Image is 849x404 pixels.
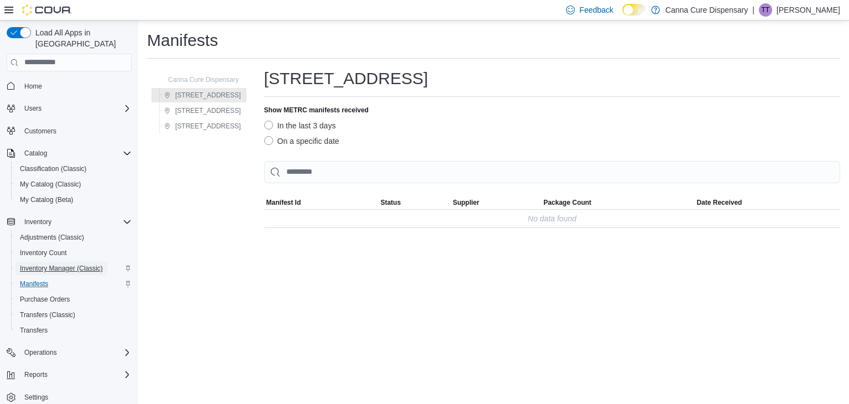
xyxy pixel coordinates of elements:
span: [STREET_ADDRESS] [175,91,241,100]
button: [STREET_ADDRESS] [160,104,245,117]
span: My Catalog (Beta) [20,195,74,204]
span: My Catalog (Classic) [15,178,132,191]
a: Manifests [15,277,53,291]
img: Cova [22,4,72,15]
span: Manifest Id [266,198,301,207]
span: Reports [24,370,48,379]
span: Transfers [15,324,132,337]
span: Operations [24,348,57,357]
span: My Catalog (Classic) [20,180,81,189]
span: Inventory Count [20,248,67,257]
button: Customers [2,123,136,139]
button: Inventory [2,214,136,230]
span: [STREET_ADDRESS] [175,122,241,131]
span: Inventory Count [15,246,132,260]
span: Classification (Classic) [15,162,132,175]
button: Operations [20,346,61,359]
input: Dark Mode [622,4,646,15]
span: Inventory [24,217,51,226]
button: Transfers (Classic) [11,307,136,323]
span: Supplier [453,198,479,207]
span: Inventory Manager (Classic) [15,262,132,275]
span: Date Received [696,198,742,207]
p: | [752,3,754,17]
span: Purchase Orders [15,293,132,306]
span: Settings [20,390,132,404]
a: Customers [20,125,61,138]
button: Catalog [2,146,136,161]
span: Catalog [20,147,132,160]
button: Users [2,101,136,116]
span: Settings [24,393,48,402]
span: Home [20,79,132,93]
button: Reports [20,368,52,381]
span: Catalog [24,149,47,158]
button: [STREET_ADDRESS] [160,89,245,102]
button: [STREET_ADDRESS] [160,120,245,133]
button: Catalog [20,147,51,160]
span: Status [380,198,401,207]
button: Home [2,78,136,94]
span: Adjustments (Classic) [15,231,132,244]
span: Purchase Orders [20,295,70,304]
span: Users [20,102,132,115]
span: Reports [20,368,132,381]
button: Inventory Count [11,245,136,261]
a: My Catalog (Classic) [15,178,86,191]
a: My Catalog (Beta) [15,193,78,206]
span: Manifests [15,277,132,291]
button: Inventory Manager (Classic) [11,261,136,276]
span: Inventory Manager (Classic) [20,264,103,273]
a: Home [20,80,46,93]
button: Adjustments (Classic) [11,230,136,245]
p: [PERSON_NAME] [777,3,840,17]
span: Canna Cure Dispensary [168,75,239,84]
button: Purchase Orders [11,292,136,307]
span: Operations [20,346,132,359]
button: Inventory [20,215,56,229]
span: TT [762,3,770,17]
h1: [STREET_ADDRESS] [264,68,428,90]
span: Customers [24,127,56,136]
button: Transfers [11,323,136,338]
a: Transfers [15,324,52,337]
a: Classification (Classic) [15,162,91,175]
button: Operations [2,345,136,360]
input: This is a search bar. As you type, the results lower in the page will automatically filter. [264,161,840,183]
span: My Catalog (Beta) [15,193,132,206]
button: Manifests [11,276,136,292]
label: On a specific date [264,134,339,148]
span: Transfers (Classic) [15,308,132,322]
button: Canna Cure Dispensary [153,73,243,86]
span: Classification (Classic) [20,164,87,173]
div: Tyrese Travis [759,3,772,17]
span: [STREET_ADDRESS] [175,106,241,115]
a: Transfers (Classic) [15,308,80,322]
a: Inventory Count [15,246,71,260]
span: Transfers [20,326,48,335]
label: In the last 3 days [264,119,336,132]
button: My Catalog (Classic) [11,177,136,192]
button: Reports [2,367,136,382]
span: Feedback [579,4,613,15]
div: No data found [528,212,577,225]
span: Package Count [543,198,591,207]
span: Home [24,82,42,91]
span: Dark Mode [622,15,623,16]
a: Settings [20,391,53,404]
span: Adjustments (Classic) [20,233,84,242]
button: Classification (Classic) [11,161,136,177]
span: Users [24,104,41,113]
span: Customers [20,124,132,138]
a: Adjustments (Classic) [15,231,88,244]
span: Load All Apps in [GEOGRAPHIC_DATA] [31,27,132,49]
span: Inventory [20,215,132,229]
p: Canna Cure Dispensary [665,3,748,17]
span: Transfers (Classic) [20,310,75,319]
h1: Manifests [147,29,218,51]
a: Purchase Orders [15,293,75,306]
button: My Catalog (Beta) [11,192,136,208]
label: Show METRC manifests received [264,106,369,115]
button: Users [20,102,46,115]
a: Inventory Manager (Classic) [15,262,107,275]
